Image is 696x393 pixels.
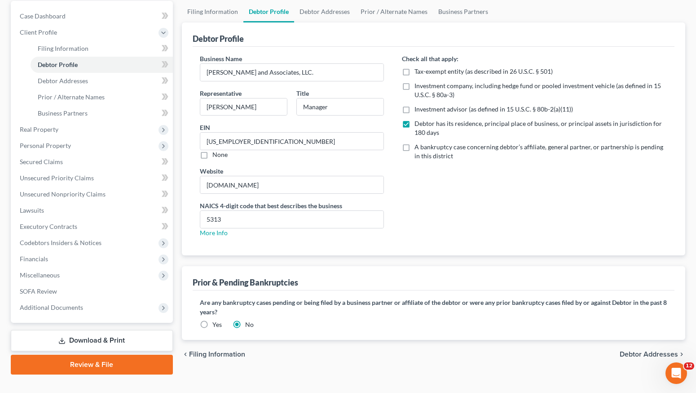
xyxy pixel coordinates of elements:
span: Debtor has its residence, principal place of business, or principal assets in jurisdiction for 18... [414,120,662,136]
label: Are any bankruptcy cases pending or being filed by a business partner or affiliate of the debtor ... [200,298,668,317]
label: Check all that apply: [402,54,458,63]
input: -- [200,176,384,193]
input: Enter name... [200,64,384,81]
a: Review & File [11,355,173,375]
a: Debtor Profile [243,1,294,22]
span: Tax-exempt entity (as described in 26 U.S.C. § 501) [414,67,553,75]
span: A bankruptcy case concerning debtor’s affiliate, general partner, or partnership is pending in th... [414,143,663,160]
input: XXXX [200,211,384,228]
iframe: Intercom live chat [665,362,687,384]
label: No [245,320,254,329]
a: Case Dashboard [13,8,173,24]
a: Debtor Addresses [31,73,173,89]
a: Download & Print [11,330,173,351]
a: More Info [200,229,228,237]
label: None [212,150,228,159]
span: Lawsuits [20,206,44,214]
span: 12 [684,362,694,370]
span: Debtor Profile [38,61,78,68]
input: -- [200,133,384,150]
div: Debtor Profile [193,33,244,44]
i: chevron_right [678,351,685,358]
button: Debtor Addresses chevron_right [620,351,685,358]
label: Business Name [200,54,242,63]
a: Unsecured Nonpriority Claims [13,186,173,202]
span: SOFA Review [20,287,57,295]
input: Enter title... [297,98,383,116]
label: Yes [212,320,222,329]
span: Real Property [20,125,58,133]
div: Prior & Pending Bankruptcies [193,277,298,288]
a: Business Partners [433,1,493,22]
a: Debtor Profile [31,57,173,73]
span: Filing Information [38,45,88,52]
span: Investment company, including hedge fund or pooled investment vehicle (as defined in 15 U.S.C. § ... [414,82,661,98]
span: Codebtors Insiders & Notices [20,239,101,246]
a: SOFA Review [13,283,173,299]
span: Secured Claims [20,158,63,165]
span: Filing Information [189,351,245,358]
a: Prior / Alternate Names [31,89,173,105]
input: Enter representative... [200,98,287,116]
a: Secured Claims [13,154,173,170]
a: Prior / Alternate Names [355,1,433,22]
span: Personal Property [20,142,71,149]
span: Executory Contracts [20,223,77,230]
a: Unsecured Priority Claims [13,170,173,186]
a: Lawsuits [13,202,173,219]
label: Representative [200,89,242,98]
label: Title [296,89,309,98]
span: Debtor Addresses [620,351,678,358]
span: Prior / Alternate Names [38,93,105,101]
span: Financials [20,255,48,263]
label: Website [200,166,223,176]
button: chevron_left Filing Information [182,351,245,358]
span: Miscellaneous [20,271,60,279]
span: Additional Documents [20,304,83,311]
span: Debtor Addresses [38,77,88,85]
a: Filing Information [31,40,173,57]
span: Case Dashboard [20,12,66,20]
a: Debtor Addresses [294,1,355,22]
span: Client Profile [20,28,57,36]
a: Filing Information [182,1,243,22]
a: Business Partners [31,105,173,121]
label: NAICS 4-digit code that best describes the business [200,201,342,210]
span: Unsecured Nonpriority Claims [20,190,106,198]
span: Unsecured Priority Claims [20,174,94,182]
label: EIN [200,123,210,132]
span: Business Partners [38,109,88,117]
span: Investment advisor (as defined in 15 U.S.C. § 80b-2(a)(11)) [414,105,573,113]
i: chevron_left [182,351,189,358]
a: Executory Contracts [13,219,173,235]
